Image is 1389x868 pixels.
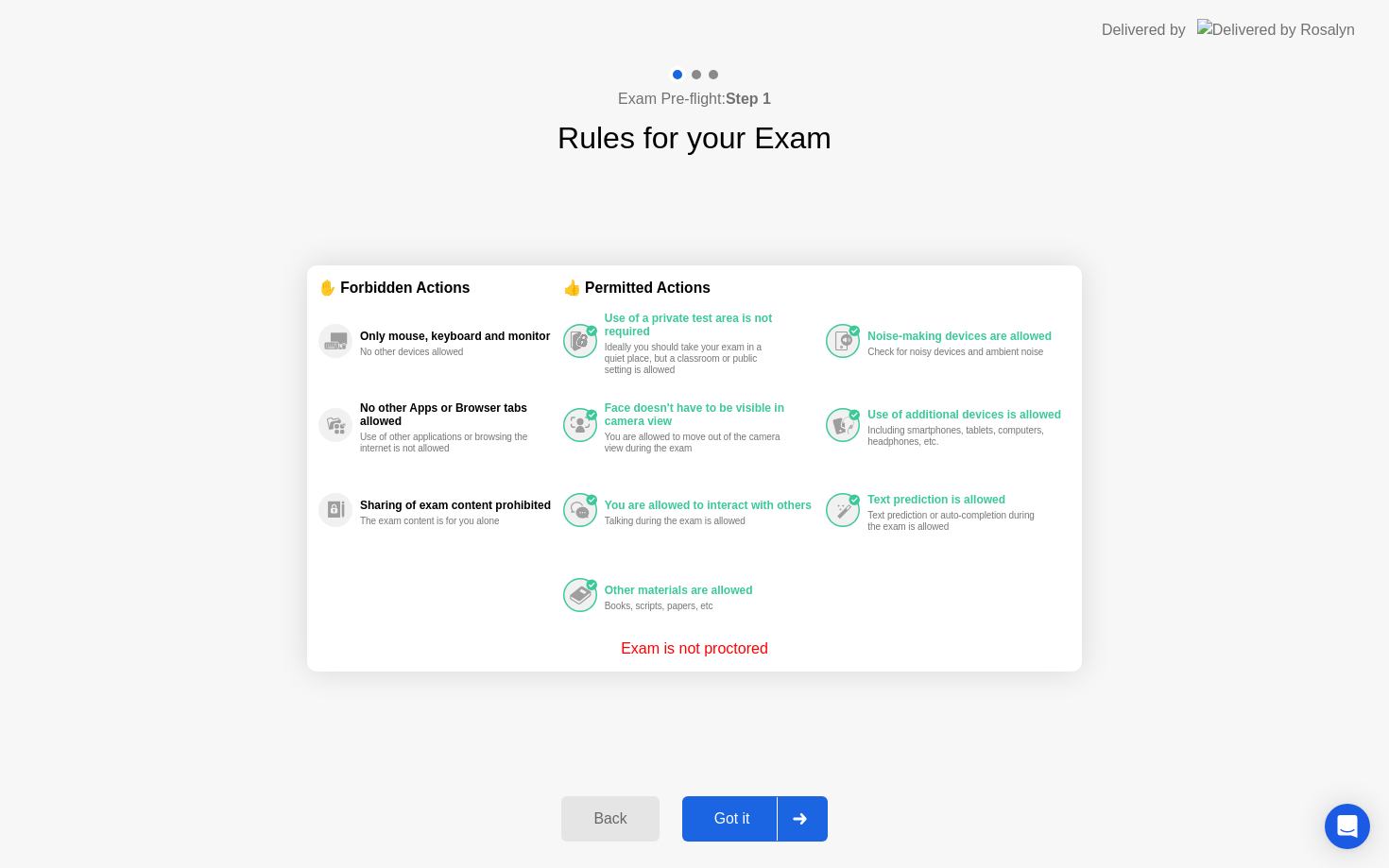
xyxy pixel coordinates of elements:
b: Step 1 [726,91,771,107]
div: Got it [688,810,777,827]
div: The exam content is for you alone [360,516,539,527]
div: No other Apps or Browser tabs allowed [360,401,554,428]
div: You are allowed to move out of the camera view during the exam [605,432,783,454]
div: Including smartphones, tablets, computers, headphones, etc. [867,425,1046,448]
h4: Exam Pre-flight: [618,88,771,111]
button: Got it [682,796,828,842]
div: Delivered by [1102,19,1186,42]
div: Open Intercom Messenger [1325,804,1370,849]
h1: Rules for your Exam [557,115,832,161]
div: Sharing of exam content prohibited [360,499,554,512]
div: Use of a private test area is not required [605,312,817,338]
div: ✋ Forbidden Actions [318,277,563,298]
div: Only mouse, keyboard and monitor [360,330,554,343]
div: Text prediction or auto-completion during the exam is allowed [867,510,1046,533]
div: 👍 Permitted Actions [563,277,1071,298]
div: No other devices allowed [360,347,539,358]
div: Back [567,810,653,827]
div: Use of other applications or browsing the internet is not allowed [360,432,539,454]
img: Delivered by Rosalyn [1197,19,1355,41]
div: Books, scripts, papers, etc [605,601,783,612]
div: Talking during the exam is allowed [605,516,783,527]
div: Noise-making devices are allowed [867,330,1061,343]
div: Ideally you should take your exam in a quiet place, but a classroom or public setting is allowed [605,342,783,376]
div: Other materials are allowed [605,584,817,597]
div: You are allowed to interact with others [605,499,817,512]
div: Use of additional devices is allowed [867,408,1061,421]
div: Check for noisy devices and ambient noise [867,347,1046,358]
button: Back [561,796,659,842]
div: Face doesn't have to be visible in camera view [605,401,817,428]
div: Text prediction is allowed [867,493,1061,506]
p: Exam is not proctored [621,638,768,660]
